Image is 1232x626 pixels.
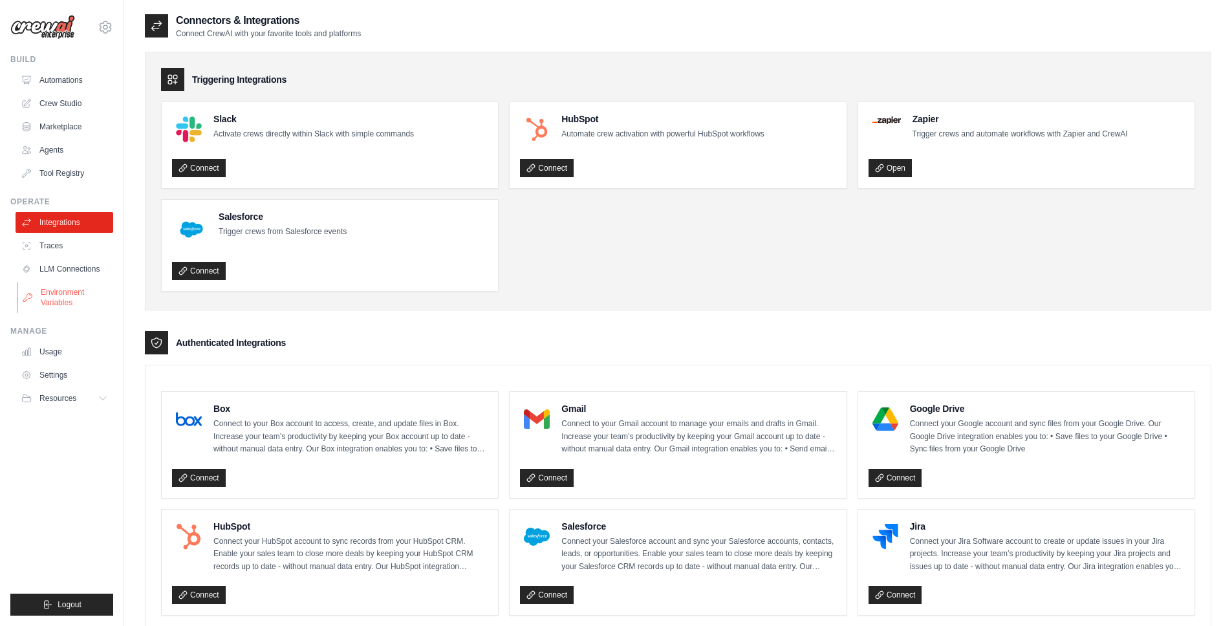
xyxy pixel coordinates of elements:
a: Usage [16,341,113,362]
h4: Gmail [561,402,836,415]
a: Connect [172,586,226,604]
a: Connect [869,469,922,487]
a: Connect [172,159,226,177]
h3: Triggering Integrations [192,73,286,86]
p: Connect your Google account and sync files from your Google Drive. Our Google Drive integration e... [910,418,1184,456]
img: Logo [10,15,75,39]
div: Operate [10,197,113,207]
h3: Authenticated Integrations [176,336,286,349]
div: Build [10,54,113,65]
img: Google Drive Logo [872,406,898,432]
h4: Salesforce [219,210,347,223]
img: HubSpot Logo [524,116,550,142]
span: Resources [39,393,76,404]
p: Trigger crews and automate workflows with Zapier and CrewAI [913,128,1128,141]
h4: HubSpot [561,113,764,125]
a: Marketplace [16,116,113,137]
h4: Slack [213,113,414,125]
p: Connect your Salesforce account and sync your Salesforce accounts, contacts, leads, or opportunit... [561,535,836,574]
p: Activate crews directly within Slack with simple commands [213,128,414,141]
a: Agents [16,140,113,160]
a: Settings [16,365,113,385]
a: Tool Registry [16,163,113,184]
img: Box Logo [176,406,202,432]
h4: Jira [910,520,1184,533]
p: Connect to your Box account to access, create, and update files in Box. Increase your team’s prod... [213,418,488,456]
a: Connect [520,159,574,177]
a: Connect [172,469,226,487]
p: Connect your HubSpot account to sync records from your HubSpot CRM. Enable your sales team to clo... [213,535,488,574]
h4: Salesforce [561,520,836,533]
h4: Google Drive [910,402,1184,415]
a: Environment Variables [17,282,114,313]
a: Open [869,159,912,177]
a: Integrations [16,212,113,233]
button: Resources [16,388,113,409]
a: Connect [520,586,574,604]
a: Connect [520,469,574,487]
h4: Box [213,402,488,415]
img: Salesforce Logo [176,214,207,245]
img: Slack Logo [176,116,202,142]
a: Connect [869,586,922,604]
h4: Zapier [913,113,1128,125]
img: HubSpot Logo [176,524,202,550]
img: Jira Logo [872,524,898,550]
p: Connect your Jira Software account to create or update issues in your Jira projects. Increase you... [910,535,1184,574]
a: Automations [16,70,113,91]
button: Logout [10,594,113,616]
a: Crew Studio [16,93,113,114]
a: Traces [16,235,113,256]
p: Automate crew activation with powerful HubSpot workflows [561,128,764,141]
span: Logout [58,599,81,610]
a: Connect [172,262,226,280]
a: LLM Connections [16,259,113,279]
h4: HubSpot [213,520,488,533]
img: Gmail Logo [524,406,550,432]
img: Zapier Logo [872,116,901,124]
img: Salesforce Logo [524,524,550,550]
p: Trigger crews from Salesforce events [219,226,347,239]
div: Manage [10,326,113,336]
h2: Connectors & Integrations [176,13,361,28]
p: Connect CrewAI with your favorite tools and platforms [176,28,361,39]
p: Connect to your Gmail account to manage your emails and drafts in Gmail. Increase your team’s pro... [561,418,836,456]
